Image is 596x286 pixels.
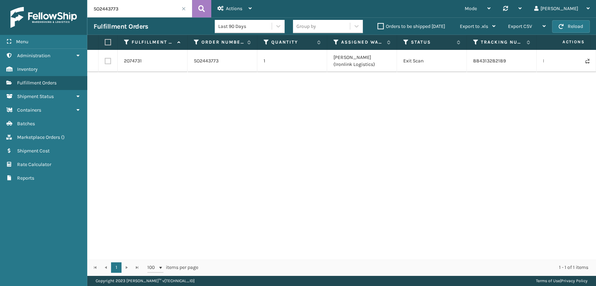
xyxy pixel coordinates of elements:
[17,148,50,154] span: Shipment Cost
[132,39,174,45] label: Fulfillment Order Id
[271,39,314,45] label: Quantity
[561,278,588,283] a: Privacy Policy
[147,264,158,271] span: 100
[17,175,34,181] span: Reports
[585,59,589,63] i: Never Shipped
[473,58,506,64] a: 884313282189
[17,66,38,72] span: Inventory
[61,134,65,140] span: ( )
[411,39,453,45] label: Status
[17,93,54,99] span: Shipment Status
[17,161,51,167] span: Rate Calculator
[218,23,272,30] div: Last 90 Days
[124,58,142,65] a: 2074731
[111,262,122,273] a: 1
[460,23,488,29] span: Export to .xls
[397,50,467,72] td: Exit Scan
[16,39,28,45] span: Menu
[201,39,244,45] label: Order Number
[10,7,77,28] img: logo
[481,39,523,45] label: Tracking Number
[377,23,445,29] label: Orders to be shipped [DATE]
[226,6,242,12] span: Actions
[536,276,588,286] div: |
[194,58,219,65] a: SO2443773
[208,264,588,271] div: 1 - 1 of 1 items
[17,80,57,86] span: Fulfillment Orders
[96,276,194,286] p: Copyright 2023 [PERSON_NAME]™ v [TECHNICAL_ID]
[17,121,35,127] span: Batches
[296,23,316,30] div: Group by
[17,134,60,140] span: Marketplace Orders
[147,262,198,273] span: items per page
[341,39,383,45] label: Assigned Warehouse
[540,36,589,48] span: Actions
[327,50,397,72] td: [PERSON_NAME] (Ironlink Logistics)
[508,23,532,29] span: Export CSV
[536,278,560,283] a: Terms of Use
[552,20,590,33] button: Reload
[17,53,50,59] span: Administration
[257,50,327,72] td: 1
[17,107,41,113] span: Containers
[94,22,148,31] h3: Fulfillment Orders
[465,6,477,12] span: Mode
